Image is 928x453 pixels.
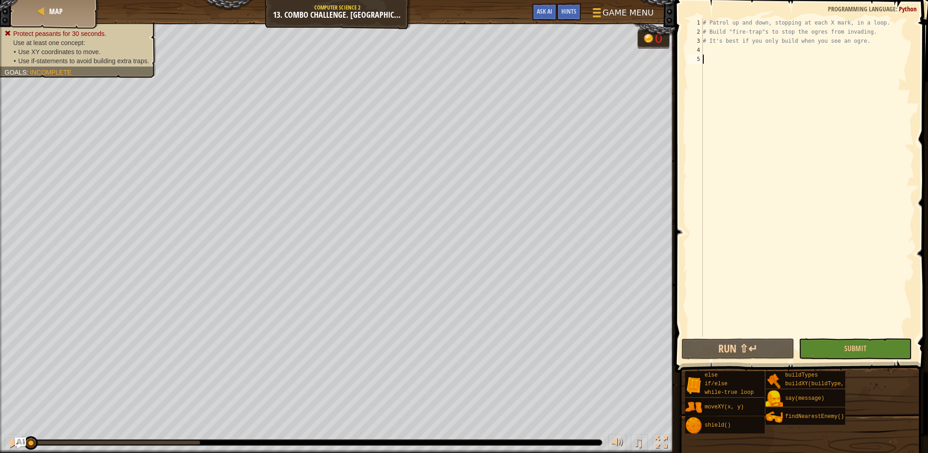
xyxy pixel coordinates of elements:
div: 2 [688,27,703,36]
span: say(message) [785,395,824,402]
span: ♫ [633,436,643,449]
span: Submit [844,343,867,353]
img: portrait.png [685,399,702,416]
button: ♫ [631,434,648,453]
span: Incomplete [30,69,71,76]
span: shield() [705,422,731,428]
span: Goals [5,69,26,76]
span: : [896,5,899,13]
span: Use at least one concept: [13,39,85,46]
div: 0 [655,32,664,45]
button: Adjust volume [608,434,626,453]
button: Run ⇧↵ [681,338,794,359]
img: portrait.png [766,390,783,408]
div: 4 [688,45,703,55]
button: Submit [799,338,912,359]
span: Hints [561,7,576,15]
span: : [26,69,30,76]
span: if/else [705,381,727,387]
span: Protect peasants for 30 seconds. [13,30,106,37]
li: Use if-statements to avoid building extra traps. [14,56,149,65]
a: Map [46,6,63,16]
button: Ask AI [15,438,26,448]
img: portrait.png [766,408,783,426]
li: Use XY coordinates to move. [14,47,149,56]
button: Ask AI [532,4,557,20]
span: Programming language [828,5,896,13]
li: Use at least one concept: [5,38,149,47]
span: Ask AI [537,7,552,15]
span: else [705,372,718,378]
span: Use XY coordinates to move. [18,48,101,55]
span: Use if-statements to avoid building extra traps. [18,57,149,65]
div: 1 [688,18,703,27]
div: 3 [688,36,703,45]
i: • [14,48,16,55]
i: • [14,57,16,65]
span: moveXY(x, y) [705,404,744,410]
span: buildTypes [785,372,818,378]
span: Game Menu [603,7,654,19]
span: Map [49,6,63,16]
span: Python [899,5,917,13]
button: Ctrl + P: Pause [5,434,23,453]
li: Protect peasants for 30 seconds. [5,29,149,38]
button: Toggle fullscreen [652,434,671,453]
span: findNearestEnemy() [785,413,844,420]
button: Game Menu [585,4,659,25]
span: buildXY(buildType, x, y) [785,381,864,387]
img: portrait.png [685,377,702,394]
div: 5 [688,55,703,64]
img: portrait.png [685,417,702,434]
span: while-true loop [705,389,754,396]
img: portrait.png [766,372,783,389]
div: Team 'humans' has 0 gold. [637,28,670,49]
